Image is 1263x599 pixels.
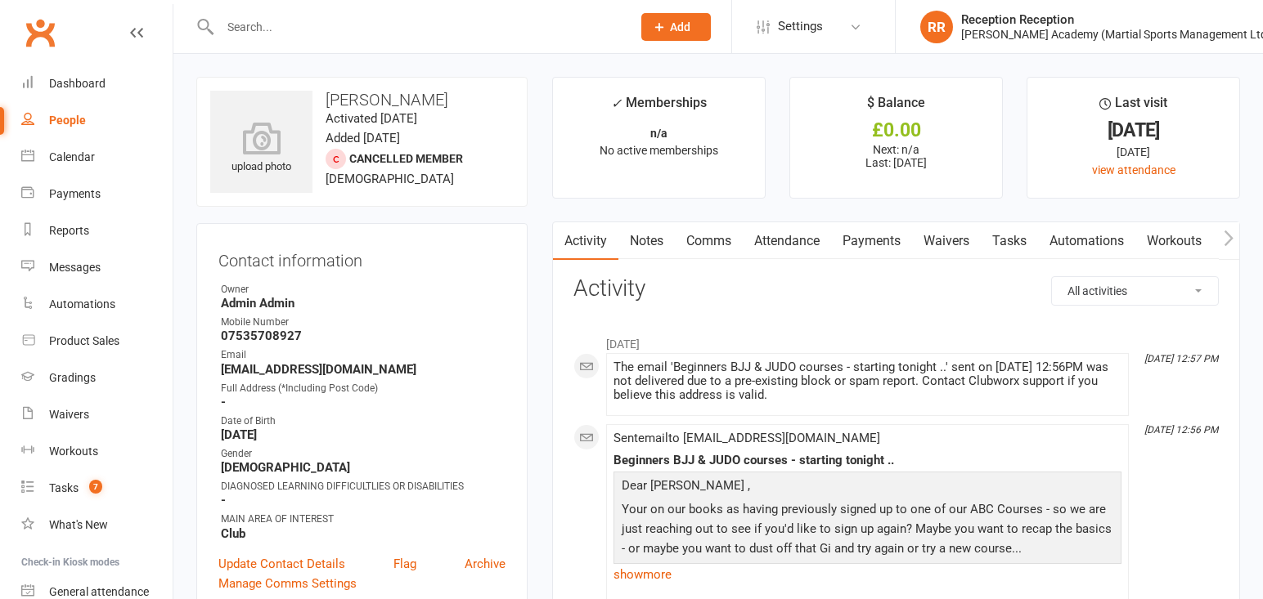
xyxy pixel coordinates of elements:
[21,176,173,212] a: Payments
[221,446,506,462] div: Gender
[49,481,79,494] div: Tasks
[1099,92,1167,122] div: Last visit
[1144,353,1218,364] i: [DATE] 12:57 PM
[618,562,1117,586] p: We have 2 x beginners 10 x class courses starting tonight [DATE]
[349,152,463,165] span: Cancelled member
[20,12,61,53] a: Clubworx
[221,427,506,442] strong: [DATE]
[21,65,173,102] a: Dashboard
[1092,163,1175,177] a: view attendance
[618,476,1117,499] p: Dear [PERSON_NAME] ,
[614,563,1121,586] a: show more
[221,512,506,527] div: MAIN AREA OF INTEREST
[805,143,987,169] p: Next: n/a Last: [DATE]
[21,507,173,543] a: What's New
[611,92,707,123] div: Memberships
[221,460,506,475] strong: [DEMOGRAPHIC_DATA]
[21,102,173,139] a: People
[618,499,1117,562] p: Your on our books as having previously signed up to one of our ABC Courses - so we are just reach...
[49,77,106,90] div: Dashboard
[465,554,506,574] a: Archive
[221,329,506,343] strong: 07535708927
[21,396,173,433] a: Waivers
[221,347,506,363] div: Email
[215,16,620,38] input: Search...
[600,144,718,157] span: No active memberships
[49,150,95,163] div: Calendar
[221,362,506,377] strong: [EMAIL_ADDRESS][DOMAIN_NAME]
[49,518,108,531] div: What's New
[1042,122,1225,139] div: [DATE]
[778,8,823,45] span: Settings
[981,222,1038,260] a: Tasks
[49,224,89,237] div: Reports
[21,139,173,176] a: Calendar
[675,222,743,260] a: Comms
[49,297,115,311] div: Automations
[393,554,416,574] a: Flag
[21,470,173,507] a: Tasks 7
[218,245,506,270] h3: Contact information
[210,91,514,109] h3: [PERSON_NAME]
[210,122,312,176] div: upload photo
[1144,424,1218,436] i: [DATE] 12:56 PM
[614,360,1121,402] div: The email 'Beginners BJJ & JUDO courses - starting tonight ..' sent on [DATE] 12:56PM was not del...
[611,96,622,111] i: ✓
[221,381,506,396] div: Full Address (*Including Post Code)
[89,480,102,494] span: 7
[221,282,506,297] div: Owner
[614,431,880,445] span: Sent email to [EMAIL_ADDRESS][DOMAIN_NAME]
[221,315,506,330] div: Mobile Number
[221,493,506,507] strong: -
[805,122,987,139] div: £0.00
[920,11,953,43] div: RR
[641,13,711,41] button: Add
[21,286,173,323] a: Automations
[831,222,912,260] a: Payments
[221,413,506,429] div: Date of Birth
[221,479,506,494] div: DIAGNOSED LEARNING DIFFICULTLIES OR DISABILITIES
[218,554,345,574] a: Update Contact Details
[743,222,831,260] a: Attendance
[49,371,96,384] div: Gradings
[218,574,357,593] a: Manage Comms Settings
[21,249,173,286] a: Messages
[912,222,981,260] a: Waivers
[49,585,149,598] div: General attendance
[21,323,173,360] a: Product Sales
[618,222,675,260] a: Notes
[326,111,417,126] time: Activated [DATE]
[49,408,89,421] div: Waivers
[49,187,101,200] div: Payments
[21,212,173,249] a: Reports
[573,276,1219,302] h3: Activity
[221,296,506,311] strong: Admin Admin
[49,114,86,127] div: People
[650,127,667,140] strong: n/a
[573,327,1219,353] li: [DATE]
[21,360,173,396] a: Gradings
[670,20,690,34] span: Add
[21,433,173,470] a: Workouts
[49,334,119,347] div: Product Sales
[326,172,454,186] span: [DEMOGRAPHIC_DATA]
[221,395,506,409] strong: -
[49,261,101,274] div: Messages
[867,92,925,122] div: $ Balance
[221,526,506,541] strong: Club
[1038,222,1135,260] a: Automations
[1042,143,1225,161] div: [DATE]
[614,454,1121,467] div: Beginners BJJ & JUDO courses - starting tonight ..
[326,131,400,145] time: Added [DATE]
[1135,222,1213,260] a: Workouts
[553,222,618,260] a: Activity
[49,445,98,458] div: Workouts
